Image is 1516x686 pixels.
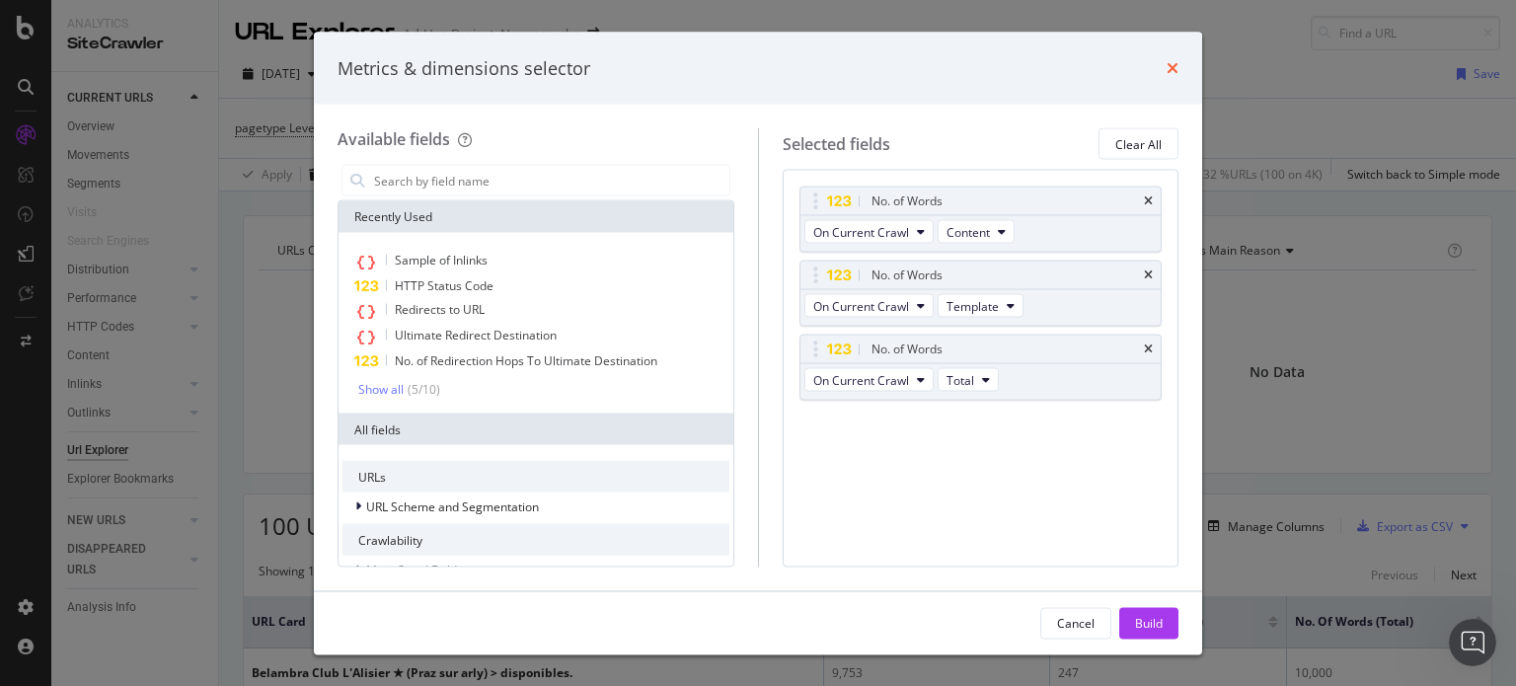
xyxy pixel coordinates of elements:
[1144,343,1153,355] div: times
[799,261,1163,327] div: No. of WordstimesOn Current CrawlTemplate
[1115,135,1162,152] div: Clear All
[947,371,974,388] span: Total
[395,252,488,268] span: Sample of Inlinks
[1144,195,1153,207] div: times
[366,497,539,514] span: URL Scheme and Segmentation
[404,381,440,398] div: ( 5 / 10 )
[395,327,557,343] span: Ultimate Redirect Destination
[813,223,909,240] span: On Current Crawl
[314,32,1202,654] div: modal
[1135,614,1163,631] div: Build
[813,371,909,388] span: On Current Crawl
[872,266,943,285] div: No. of Words
[947,297,999,314] span: Template
[338,55,590,81] div: Metrics & dimensions selector
[1449,619,1496,666] iframe: Intercom live chat
[339,201,733,233] div: Recently Used
[372,166,729,195] input: Search by field name
[1167,55,1178,81] div: times
[1040,607,1111,639] button: Cancel
[804,368,934,392] button: On Current Crawl
[395,277,493,294] span: HTTP Status Code
[395,301,485,318] span: Redirects to URL
[947,223,990,240] span: Content
[938,220,1015,244] button: Content
[1119,607,1178,639] button: Build
[395,352,657,369] span: No. of Redirection Hops To Ultimate Destination
[804,294,934,318] button: On Current Crawl
[799,335,1163,401] div: No. of WordstimesOn Current CrawlTotal
[799,187,1163,253] div: No. of WordstimesOn Current CrawlContent
[872,191,943,211] div: No. of Words
[1099,128,1178,160] button: Clear All
[804,220,934,244] button: On Current Crawl
[783,132,890,155] div: Selected fields
[938,294,1023,318] button: Template
[338,128,450,150] div: Available fields
[872,340,943,359] div: No. of Words
[342,461,729,493] div: URLs
[1144,269,1153,281] div: times
[813,297,909,314] span: On Current Crawl
[339,414,733,445] div: All fields
[358,382,404,396] div: Show all
[938,368,999,392] button: Total
[366,561,463,577] span: Main Crawl Fields
[342,524,729,556] div: Crawlability
[1057,614,1095,631] div: Cancel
